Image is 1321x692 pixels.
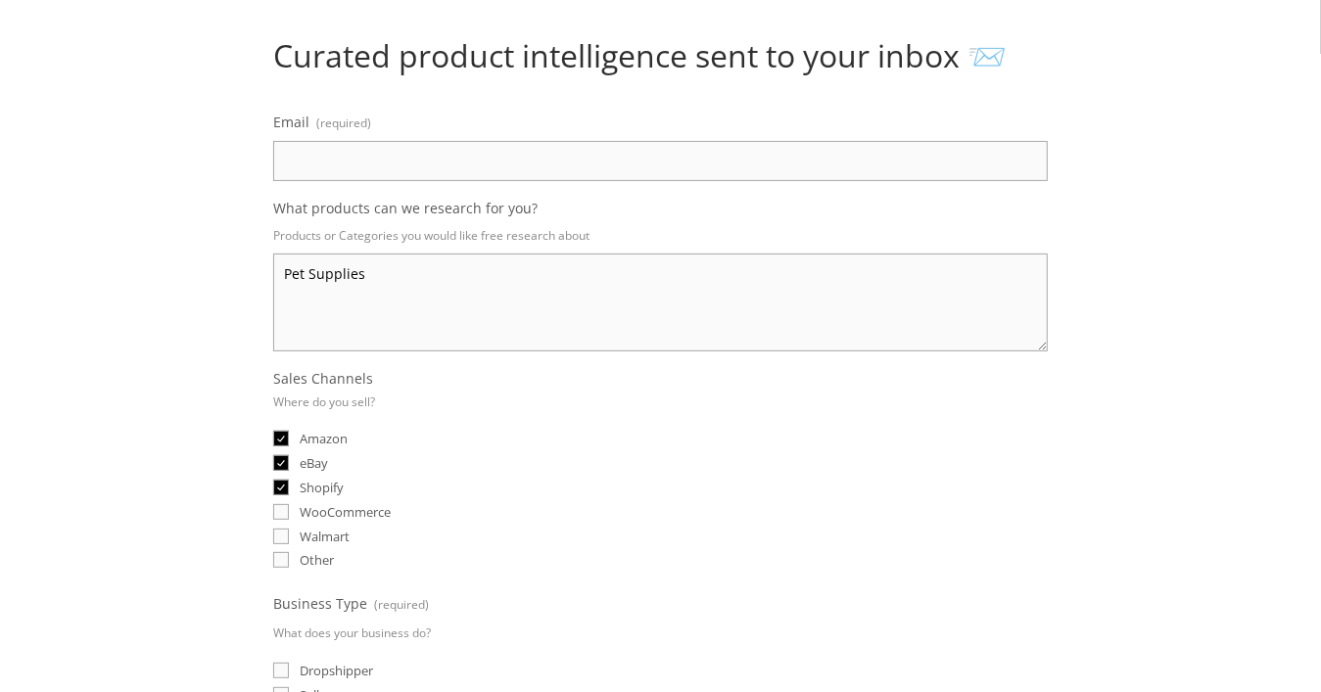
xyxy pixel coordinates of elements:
[273,113,309,131] span: Email
[300,528,350,545] span: Walmart
[300,430,348,447] span: Amazon
[300,662,373,679] span: Dropshipper
[273,254,1048,351] textarea: Pet Supplies
[273,480,289,495] input: Shopify
[300,454,328,472] span: eBay
[273,663,289,678] input: Dropshipper
[273,221,1048,250] p: Products or Categories you would like free research about
[273,37,1048,74] h1: Curated product intelligence sent to your inbox 📨
[273,504,289,520] input: WooCommerce
[273,369,373,388] span: Sales Channels
[273,552,289,568] input: Other
[374,590,429,619] span: (required)
[316,109,371,137] span: (required)
[273,431,289,446] input: Amazon
[273,594,367,613] span: Business Type
[273,199,538,217] span: What products can we research for you?
[273,529,289,544] input: Walmart
[300,551,334,569] span: Other
[273,619,431,647] p: What does your business do?
[273,388,375,416] p: Where do you sell?
[300,479,344,496] span: Shopify
[273,455,289,471] input: eBay
[300,503,391,521] span: WooCommerce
